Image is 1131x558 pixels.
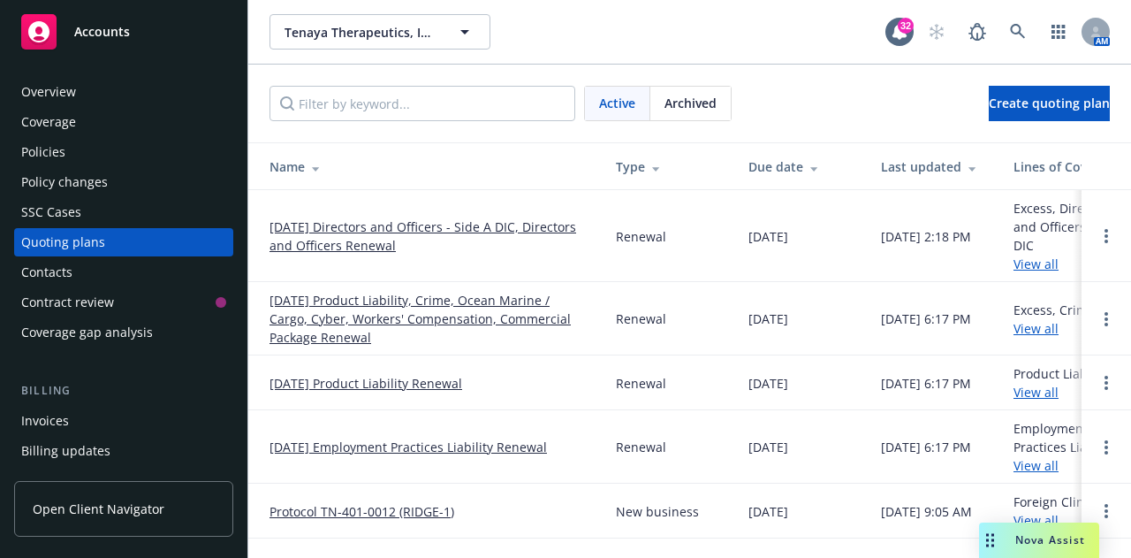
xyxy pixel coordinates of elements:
a: Start snowing [919,14,954,50]
div: Type [616,157,720,176]
a: Open options [1096,225,1117,247]
div: Name [269,157,588,176]
a: Policy changes [14,168,233,196]
button: Tenaya Therapeutics, Inc. [269,14,490,50]
a: [DATE] Directors and Officers - Side A DIC, Directors and Officers Renewal [269,218,588,255]
a: Coverage gap analysis [14,318,233,347]
a: Open options [1096,372,1117,394]
div: [DATE] [748,438,788,456]
a: [DATE] Employment Practices Liability Renewal [269,438,547,456]
a: Protocol TN-401-0012 (RIDGE-1) [269,502,454,521]
span: Archived [664,94,717,112]
a: Coverage [14,108,233,136]
span: Tenaya Therapeutics, Inc. [285,23,437,42]
div: [DATE] [748,374,788,393]
a: Billing updates [14,437,233,465]
a: Policies [14,138,233,166]
div: Due date [748,157,853,176]
div: Coverage gap analysis [21,318,153,347]
div: [DATE] 2:18 PM [881,227,971,246]
span: Active [599,94,635,112]
div: Renewal [616,310,666,328]
a: Report a Bug [960,14,995,50]
div: Contacts [21,258,72,287]
a: View all [1013,384,1059,401]
a: View all [1013,457,1059,474]
button: Nova Assist [979,523,1099,558]
a: View all [1013,512,1059,529]
div: Policies [21,138,65,166]
a: Quoting plans [14,228,233,256]
a: View all [1013,320,1059,337]
div: Renewal [616,227,666,246]
div: 32 [898,18,914,34]
span: Accounts [74,25,130,39]
a: [DATE] Product Liability Renewal [269,374,462,393]
span: Open Client Navigator [33,500,164,518]
span: Nova Assist [1015,532,1085,547]
div: New business [616,502,699,521]
a: SSC Cases [14,198,233,226]
div: Product Liability [1013,364,1109,401]
a: Overview [14,78,233,106]
div: Last updated [881,157,985,176]
div: Policy changes [21,168,108,196]
div: Billing [14,382,233,400]
div: [DATE] 6:17 PM [881,374,971,393]
a: Search [1000,14,1036,50]
div: Renewal [616,374,666,393]
span: Create quoting plan [989,95,1110,111]
a: Accounts [14,7,233,57]
a: View all [1013,256,1059,272]
a: Open options [1096,309,1117,330]
div: SSC Cases [21,198,81,226]
div: [DATE] [748,502,788,521]
a: Switch app [1041,14,1076,50]
div: [DATE] 6:17 PM [881,438,971,456]
a: Contract review [14,288,233,317]
div: Contract review [21,288,114,317]
div: Billing updates [21,437,110,465]
a: Open options [1096,501,1117,522]
a: Create quoting plan [989,86,1110,121]
div: [DATE] 9:05 AM [881,502,972,521]
div: Renewal [616,438,666,456]
a: Invoices [14,407,233,435]
a: Open options [1096,437,1117,458]
div: Quoting plans [21,228,105,256]
a: [DATE] Product Liability, Crime, Ocean Marine / Cargo, Cyber, Workers' Compensation, Commercial P... [269,291,588,347]
div: Invoices [21,407,69,435]
div: [DATE] 6:17 PM [881,310,971,328]
div: [DATE] [748,310,788,328]
div: Coverage [21,108,76,136]
div: Overview [21,78,76,106]
input: Filter by keyword... [269,86,575,121]
div: Excess, Crime [1013,301,1095,338]
div: [DATE] [748,227,788,246]
a: Contacts [14,258,233,287]
div: Drag to move [979,523,1001,558]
